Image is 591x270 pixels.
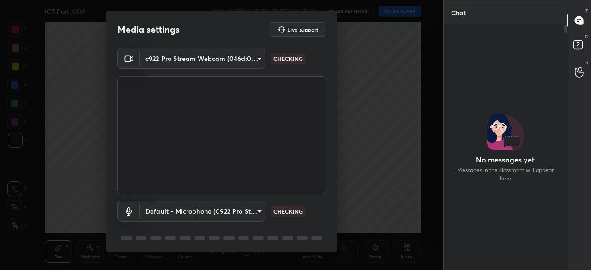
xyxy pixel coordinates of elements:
p: D [585,33,588,40]
p: CHECKING [273,207,303,216]
p: Chat [444,0,473,25]
div: c922 Pro Stream Webcam (046d:085c) [140,201,265,222]
h2: Media settings [117,24,180,36]
p: G [585,59,588,66]
p: T [585,7,588,14]
h5: Live support [287,27,318,32]
div: c922 Pro Stream Webcam (046d:085c) [140,48,265,69]
p: CHECKING [273,54,303,63]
